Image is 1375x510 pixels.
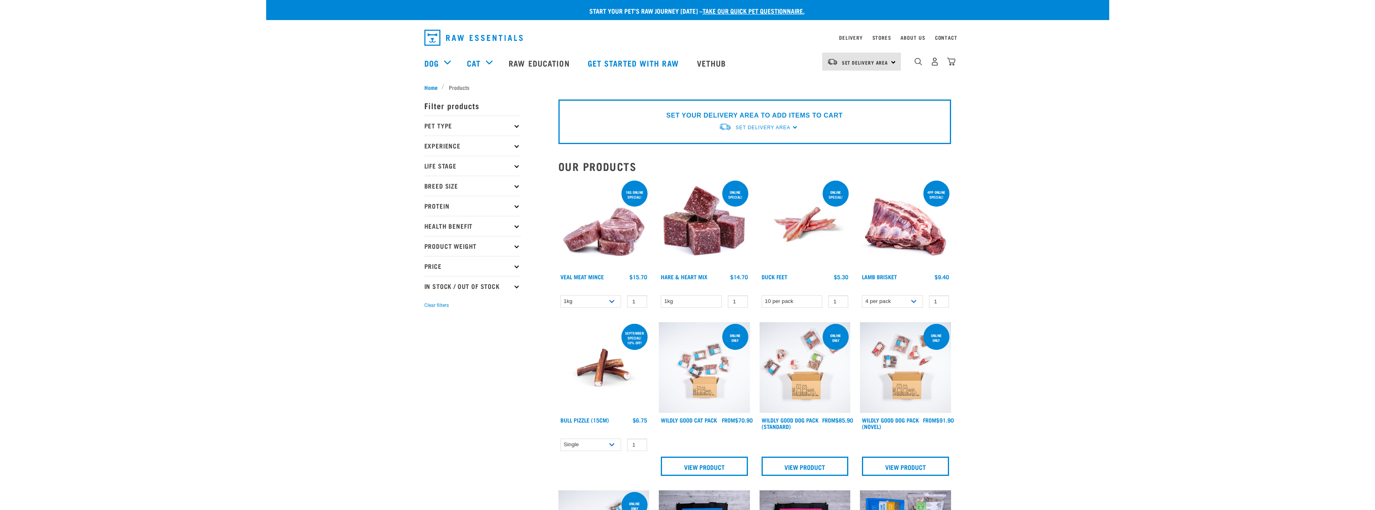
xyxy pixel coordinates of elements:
div: $91.90 [923,417,954,423]
img: user.png [931,57,939,66]
a: View Product [862,457,949,476]
a: Wildly Good Dog Pack (Standard) [762,419,819,428]
button: Clear filters [424,302,449,309]
div: September special! 10% off! [621,327,648,349]
p: Life Stage [424,156,521,176]
span: FROM [923,419,936,421]
img: Bull Pizzle [558,322,650,413]
input: 1 [627,439,647,451]
img: Pile Of Cubed Hare Heart For Pets [659,179,750,270]
a: Wildly Good Cat Pack [661,419,717,421]
a: Lamb Brisket [862,275,897,278]
a: Cat [467,57,481,69]
div: 4pp online special! [923,186,949,203]
input: 1 [929,295,949,308]
span: Set Delivery Area [735,125,790,130]
img: van-moving.png [719,123,731,131]
p: SET YOUR DELIVERY AREA TO ADD ITEMS TO CART [666,111,843,120]
span: Home [424,83,438,91]
a: View Product [661,457,748,476]
a: Veal Meat Mince [560,275,604,278]
p: Experience [424,136,521,156]
div: $9.40 [935,274,949,280]
a: Raw Education [501,47,579,79]
img: home-icon-1@2x.png [915,58,922,65]
input: 1 [627,295,647,308]
a: Delivery [839,36,862,39]
img: Raw Essentials Logo [424,30,523,46]
a: View Product [762,457,849,476]
div: $6.75 [633,417,647,423]
input: 1 [728,295,748,308]
img: van-moving.png [827,58,838,65]
p: Filter products [424,95,521,116]
a: Hare & Heart Mix [661,275,707,278]
div: $5.30 [834,274,848,280]
p: Price [424,256,521,276]
p: Start your pet’s raw journey [DATE] – [272,6,1115,16]
a: Wildly Good Dog Pack (Novel) [862,419,919,428]
p: Pet Type [424,116,521,136]
div: ONLINE ONLY [722,329,748,346]
img: 1240 Lamb Brisket Pieces 01 [860,179,951,270]
div: ONLINE SPECIAL! [722,186,748,203]
div: 1kg online special! [621,186,648,203]
span: Set Delivery Area [842,61,888,64]
p: Health Benefit [424,216,521,236]
span: FROM [722,419,735,421]
div: $85.90 [822,417,853,423]
div: Online Only [823,329,849,346]
div: ONLINE SPECIAL! [823,186,849,203]
a: Contact [935,36,957,39]
div: Online Only [923,329,949,346]
nav: breadcrumbs [424,83,951,91]
img: home-icon@2x.png [947,57,955,66]
img: Cat 0 2sec [659,322,750,413]
div: $15.70 [629,274,647,280]
a: Vethub [689,47,736,79]
img: Raw Essentials Duck Feet Raw Meaty Bones For Dogs [760,179,851,270]
div: $70.90 [722,417,753,423]
a: Stores [872,36,891,39]
a: Duck Feet [762,275,787,278]
a: Dog [424,57,439,69]
nav: dropdown navigation [266,47,1109,79]
a: take our quick pet questionnaire. [703,9,805,12]
p: Breed Size [424,176,521,196]
p: Product Weight [424,236,521,256]
p: In Stock / Out Of Stock [424,276,521,296]
a: About Us [900,36,925,39]
span: FROM [822,419,835,421]
img: Dog Novel 0 2sec [860,322,951,413]
a: Home [424,83,442,91]
img: Dog 0 2sec [760,322,851,413]
p: Protein [424,196,521,216]
nav: dropdown navigation [418,26,957,49]
div: $14.70 [730,274,748,280]
a: Get started with Raw [580,47,689,79]
input: 1 [828,295,848,308]
img: 1160 Veal Meat Mince Medallions 01 [558,179,650,270]
a: Bull Pizzle (15cm) [560,419,609,421]
h2: Our Products [558,160,951,173]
